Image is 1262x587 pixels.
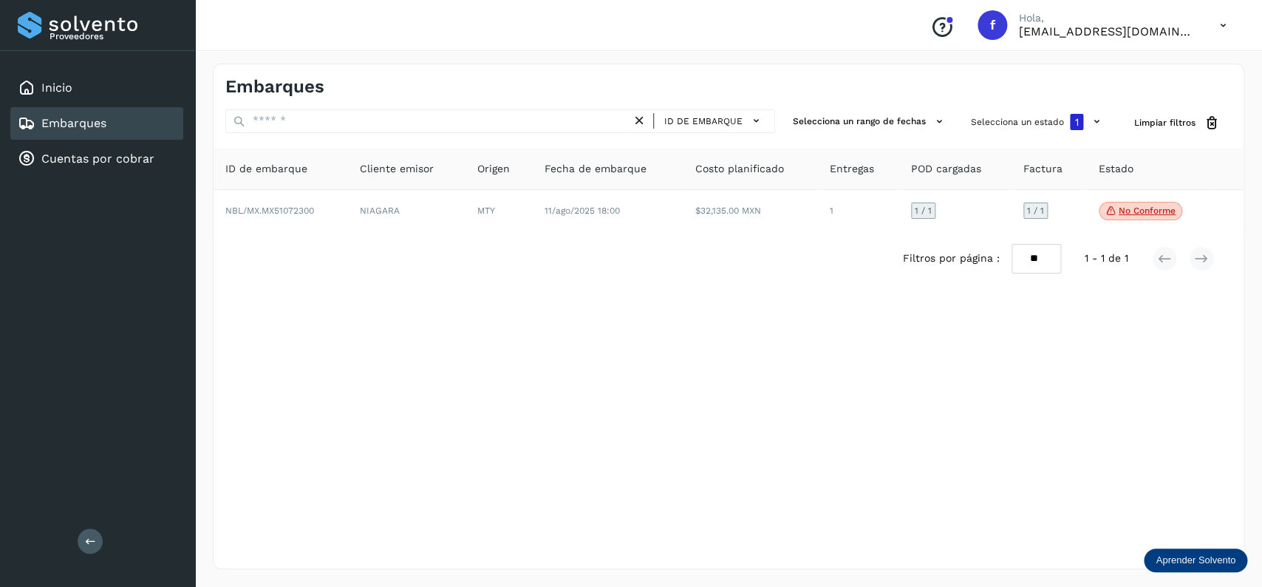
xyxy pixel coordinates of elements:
a: Inicio [41,81,72,95]
span: 11/ago/2025 18:00 [544,206,619,216]
span: Filtros por página : [903,251,1000,266]
td: 1 [817,190,898,233]
div: Inicio [10,72,183,104]
div: Aprender Solvento [1144,549,1247,572]
p: Aprender Solvento [1156,554,1235,566]
span: ID de embarque [225,161,307,177]
span: Fecha de embarque [544,161,646,177]
span: Factura [1023,161,1063,177]
span: Cliente emisor [360,161,434,177]
span: 1 [1075,117,1079,127]
div: Embarques [10,107,183,140]
span: Costo planificado [695,161,783,177]
span: Origen [477,161,509,177]
a: Embarques [41,116,106,130]
div: Cuentas por cobrar [10,143,183,175]
h4: Embarques [225,76,324,98]
span: NBL/MX.MX51072300 [225,206,314,216]
a: Cuentas por cobrar [41,152,154,166]
td: MTY [465,190,532,233]
span: POD cargadas [911,161,981,177]
span: Entregas [829,161,873,177]
p: facturacion@expresssanjavier.com [1019,24,1196,38]
button: Selecciona un rango de fechas [787,109,953,134]
p: Proveedores [50,31,177,41]
button: ID de embarque [660,110,768,132]
span: 1 / 1 [1027,206,1044,215]
span: 1 / 1 [915,206,932,215]
span: Limpiar filtros [1134,116,1196,129]
span: ID de embarque [664,115,743,128]
p: Hola, [1019,12,1196,24]
button: Selecciona un estado1 [965,109,1111,135]
td: $32,135.00 MXN [683,190,817,233]
span: 1 - 1 de 1 [1085,251,1128,266]
p: No conforme [1119,206,1176,216]
button: Limpiar filtros [1122,109,1232,137]
span: Estado [1099,161,1133,177]
td: NIAGARA [348,190,465,233]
